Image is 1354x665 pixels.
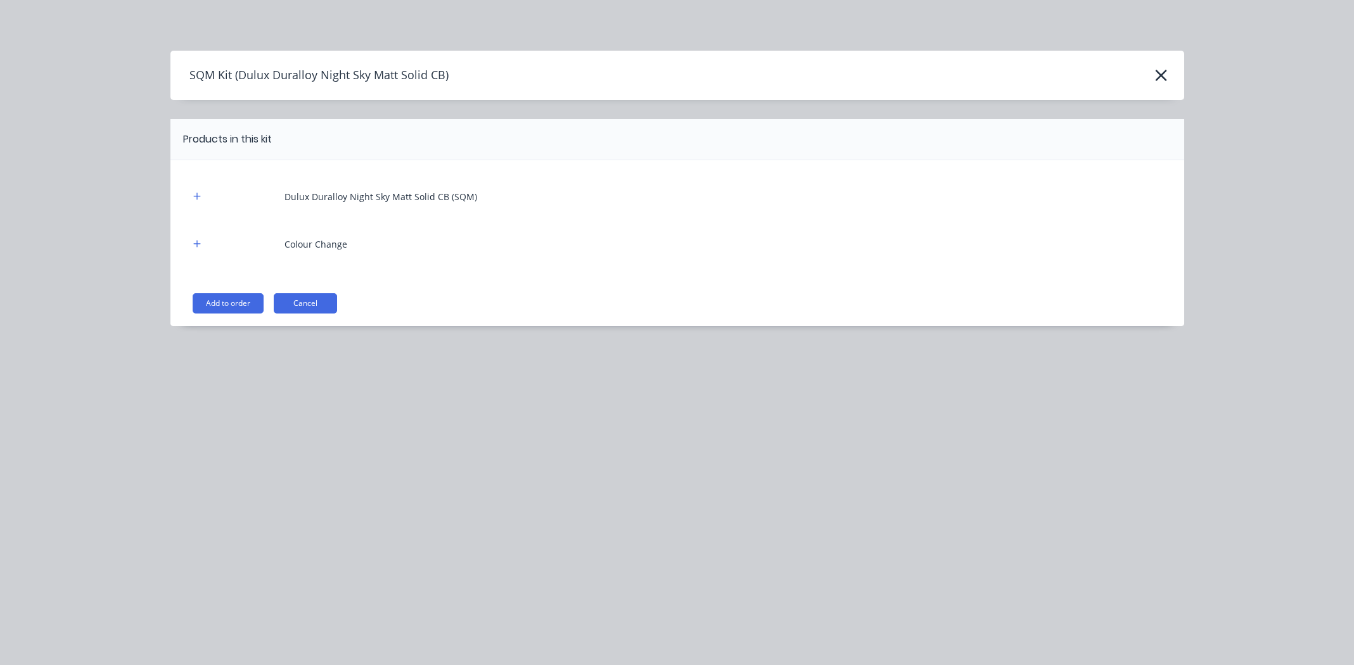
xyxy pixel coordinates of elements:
button: Cancel [274,293,337,313]
div: Products in this kit [183,132,272,147]
button: Add to order [193,293,264,313]
h4: SQM Kit (Dulux Duralloy Night Sky Matt Solid CB) [170,63,449,87]
div: Colour Change [284,237,347,251]
div: Dulux Duralloy Night Sky Matt Solid CB (SQM) [284,190,477,203]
